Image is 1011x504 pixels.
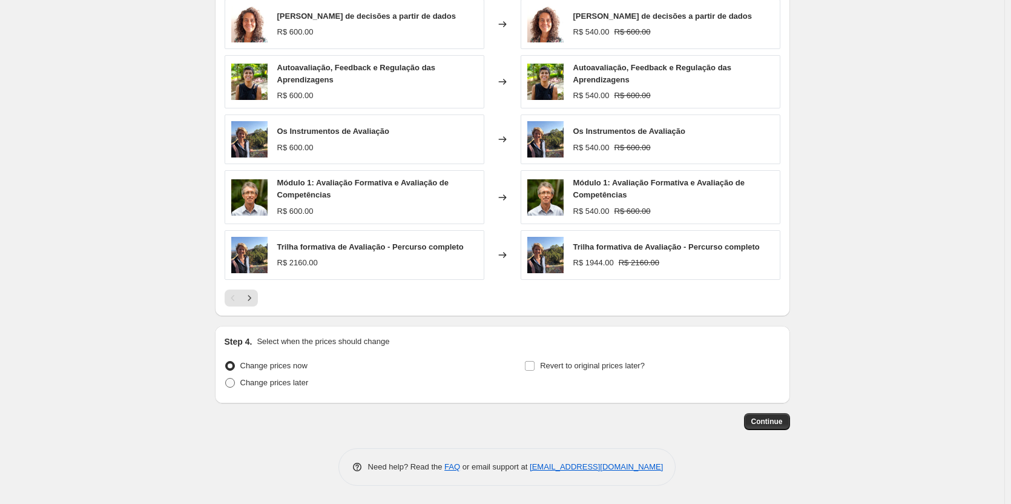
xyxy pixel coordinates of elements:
span: Módulo 1: Avaliação Formativa e Avaliação de Competências [573,178,745,199]
img: sandra-durazzo-2_339b4e4c-90f9-46d5-aa39-84900d2e7380_80x.jpg [527,121,564,157]
button: Continue [744,413,790,430]
span: [PERSON_NAME] de decisões a partir de dados [573,12,752,21]
div: R$ 2160.00 [277,257,318,269]
span: Autoavaliação, Feedback e Regulação das Aprendizagens [573,63,732,84]
img: sandra-durazzo-2_339b4e4c-90f9-46d5-aa39-84900d2e7380_80x.jpg [231,121,268,157]
a: FAQ [444,462,460,471]
span: Os Instrumentos de Avaliação [573,127,685,136]
span: Need help? Read the [368,462,445,471]
img: sandra-durazzo-2_5c6ebe7b-aadc-4891-a579-16846c68a941_80x.jpg [231,237,268,273]
img: celina-martins-de-mello-moraes-02_dd7ceaf8-4097-4131-92e4-133e3d44812d_80x.jpg [527,64,564,100]
span: Autoavaliação, Feedback e Regulação das Aprendizagens [277,63,436,84]
span: Trilha formativa de Avaliação - Percurso completo [573,242,760,251]
span: [PERSON_NAME] de decisões a partir de dados [277,12,456,21]
span: Continue [751,417,783,426]
div: R$ 600.00 [277,205,314,217]
h2: Step 4. [225,336,252,348]
div: R$ 540.00 [573,205,610,217]
span: or email support at [460,462,530,471]
div: R$ 540.00 [573,26,610,38]
strike: R$ 2160.00 [619,257,659,269]
span: Revert to original prices later? [540,361,645,370]
div: R$ 600.00 [277,90,314,102]
p: Select when the prices should change [257,336,389,348]
div: R$ 540.00 [573,142,610,154]
img: francisco-manuel_80x.jpg [231,179,268,216]
span: Módulo 1: Avaliação Formativa e Avaliação de Competências [277,178,449,199]
div: R$ 1944.00 [573,257,614,269]
strike: R$ 600.00 [614,90,651,102]
img: helena-mendonca-2_a27dfdf3-b96b-4971-be8a-afff3d08857f_80x.jpg [231,6,268,42]
div: R$ 600.00 [277,26,314,38]
img: francisco-manuel_80x.jpg [527,179,564,216]
span: Change prices now [240,361,308,370]
img: sandra-durazzo-2_5c6ebe7b-aadc-4891-a579-16846c68a941_80x.jpg [527,237,564,273]
div: R$ 600.00 [277,142,314,154]
button: Next [241,290,258,307]
span: Trilha formativa de Avaliação - Percurso completo [277,242,464,251]
a: [EMAIL_ADDRESS][DOMAIN_NAME] [530,462,663,471]
span: Change prices later [240,378,309,387]
strike: R$ 600.00 [614,142,651,154]
span: Os Instrumentos de Avaliação [277,127,389,136]
img: helena-mendonca-2_a27dfdf3-b96b-4971-be8a-afff3d08857f_80x.jpg [527,6,564,42]
strike: R$ 600.00 [614,205,651,217]
strike: R$ 600.00 [614,26,651,38]
nav: Pagination [225,290,258,307]
div: R$ 540.00 [573,90,610,102]
img: celina-martins-de-mello-moraes-02_dd7ceaf8-4097-4131-92e4-133e3d44812d_80x.jpg [231,64,268,100]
